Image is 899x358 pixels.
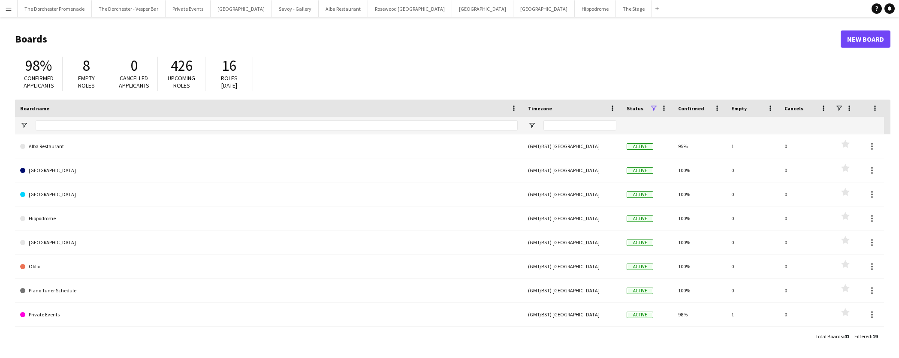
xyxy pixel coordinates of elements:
[523,158,621,182] div: (GMT/BST) [GEOGRAPHIC_DATA]
[779,231,833,254] div: 0
[523,206,621,230] div: (GMT/BST) [GEOGRAPHIC_DATA]
[523,182,621,206] div: (GMT/BST) [GEOGRAPHIC_DATA]
[731,105,747,112] span: Empty
[726,327,779,350] div: 0
[854,333,871,340] span: Filtered
[616,0,652,17] button: The Stage
[272,0,319,17] button: Savoy - Gallery
[20,158,518,182] a: [GEOGRAPHIC_DATA]
[523,279,621,302] div: (GMT/BST) [GEOGRAPHIC_DATA]
[523,231,621,254] div: (GMT/BST) [GEOGRAPHIC_DATA]
[779,303,833,326] div: 0
[779,182,833,206] div: 0
[673,303,726,326] div: 98%
[20,105,49,112] span: Board name
[673,255,726,278] div: 100%
[627,143,653,150] span: Active
[18,0,92,17] button: The Dorchester Promenade
[20,231,518,255] a: [GEOGRAPHIC_DATA]
[171,56,193,75] span: 426
[726,134,779,158] div: 1
[779,158,833,182] div: 0
[20,279,518,303] a: Piano Tuner Schedule
[627,264,653,270] span: Active
[627,167,653,174] span: Active
[673,158,726,182] div: 100%
[523,255,621,278] div: (GMT/BST) [GEOGRAPHIC_DATA]
[15,33,841,46] h1: Boards
[523,327,621,350] div: (GMT/BST) [GEOGRAPHIC_DATA]
[543,120,616,130] input: Timezone Filter Input
[627,240,653,246] span: Active
[222,56,236,75] span: 16
[854,328,878,345] div: :
[844,333,849,340] span: 41
[627,215,653,222] span: Active
[673,279,726,302] div: 100%
[319,0,368,17] button: Alba Restaurant
[20,206,518,231] a: Hippodrome
[627,312,653,318] span: Active
[841,30,890,48] a: New Board
[25,56,52,75] span: 98%
[627,105,643,112] span: Status
[726,255,779,278] div: 0
[779,206,833,230] div: 0
[726,231,779,254] div: 0
[779,327,833,350] div: 0
[20,134,518,158] a: Alba Restaurant
[815,328,849,345] div: :
[130,56,138,75] span: 0
[92,0,166,17] button: The Dorchester - Vesper Bar
[627,191,653,198] span: Active
[166,0,211,17] button: Private Events
[872,333,878,340] span: 19
[20,121,28,129] button: Open Filter Menu
[528,105,552,112] span: Timezone
[20,255,518,279] a: Oblix
[726,303,779,326] div: 1
[726,279,779,302] div: 0
[673,327,726,350] div: 0%
[726,182,779,206] div: 0
[221,74,238,89] span: Roles [DATE]
[575,0,616,17] button: Hippodrome
[673,231,726,254] div: 100%
[78,74,95,89] span: Empty roles
[452,0,513,17] button: [GEOGRAPHIC_DATA]
[779,134,833,158] div: 0
[20,182,518,206] a: [GEOGRAPHIC_DATA]
[726,158,779,182] div: 0
[779,279,833,302] div: 0
[528,121,536,129] button: Open Filter Menu
[211,0,272,17] button: [GEOGRAPHIC_DATA]
[513,0,575,17] button: [GEOGRAPHIC_DATA]
[815,333,843,340] span: Total Boards
[523,134,621,158] div: (GMT/BST) [GEOGRAPHIC_DATA]
[36,120,518,130] input: Board name Filter Input
[20,303,518,327] a: Private Events
[627,288,653,294] span: Active
[673,134,726,158] div: 95%
[24,74,54,89] span: Confirmed applicants
[784,105,803,112] span: Cancels
[83,56,90,75] span: 8
[119,74,149,89] span: Cancelled applicants
[368,0,452,17] button: Rosewood [GEOGRAPHIC_DATA]
[168,74,195,89] span: Upcoming roles
[673,206,726,230] div: 100%
[20,327,518,351] a: Rosewood [GEOGRAPHIC_DATA]
[673,182,726,206] div: 100%
[523,303,621,326] div: (GMT/BST) [GEOGRAPHIC_DATA]
[678,105,704,112] span: Confirmed
[779,255,833,278] div: 0
[726,206,779,230] div: 0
